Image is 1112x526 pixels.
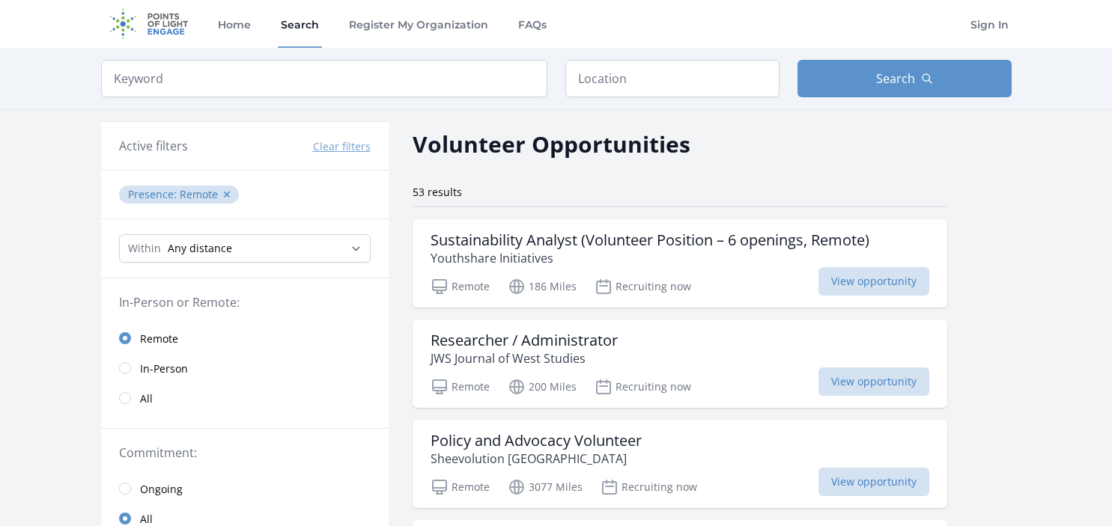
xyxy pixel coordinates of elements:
p: Remote [431,378,490,396]
p: 200 Miles [508,378,577,396]
p: Recruiting now [595,378,691,396]
span: View opportunity [818,267,929,296]
a: Ongoing [101,474,389,504]
h3: Sustainability Analyst (Volunteer Position – 6 openings, Remote) [431,231,869,249]
p: 3077 Miles [508,478,583,496]
span: All [140,391,153,406]
span: View opportunity [818,367,929,396]
span: In-Person [140,361,188,376]
span: Presence : [128,187,180,201]
h3: Policy and Advocacy Volunteer [431,432,642,450]
p: Remote [431,278,490,296]
a: Remote [101,323,389,353]
legend: In-Person or Remote: [119,293,371,311]
p: JWS Journal of West Studies [431,349,618,367]
span: Search [876,70,915,88]
span: Ongoing [140,482,183,497]
button: Search [797,60,1012,97]
a: All [101,383,389,413]
a: Sustainability Analyst (Volunteer Position – 6 openings, Remote) Youthshare Initiatives Remote 18... [413,219,947,308]
input: Location [565,60,780,97]
p: Remote [431,478,490,496]
p: 186 Miles [508,278,577,296]
h2: Volunteer Opportunities [413,127,690,161]
select: Search Radius [119,234,371,263]
span: 53 results [413,185,462,199]
legend: Commitment: [119,444,371,462]
input: Keyword [101,60,547,97]
a: In-Person [101,353,389,383]
p: Youthshare Initiatives [431,249,869,267]
a: Researcher / Administrator JWS Journal of West Studies Remote 200 Miles Recruiting now View oppor... [413,319,947,408]
button: ✕ [222,187,231,202]
a: Policy and Advocacy Volunteer Sheevolution [GEOGRAPHIC_DATA] Remote 3077 Miles Recruiting now Vie... [413,420,947,508]
h3: Active filters [119,137,188,155]
span: Remote [180,187,218,201]
button: Clear filters [313,139,371,154]
p: Sheevolution [GEOGRAPHIC_DATA] [431,450,642,468]
span: View opportunity [818,468,929,496]
p: Recruiting now [601,478,697,496]
p: Recruiting now [595,278,691,296]
h3: Researcher / Administrator [431,331,618,349]
span: Remote [140,331,178,346]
